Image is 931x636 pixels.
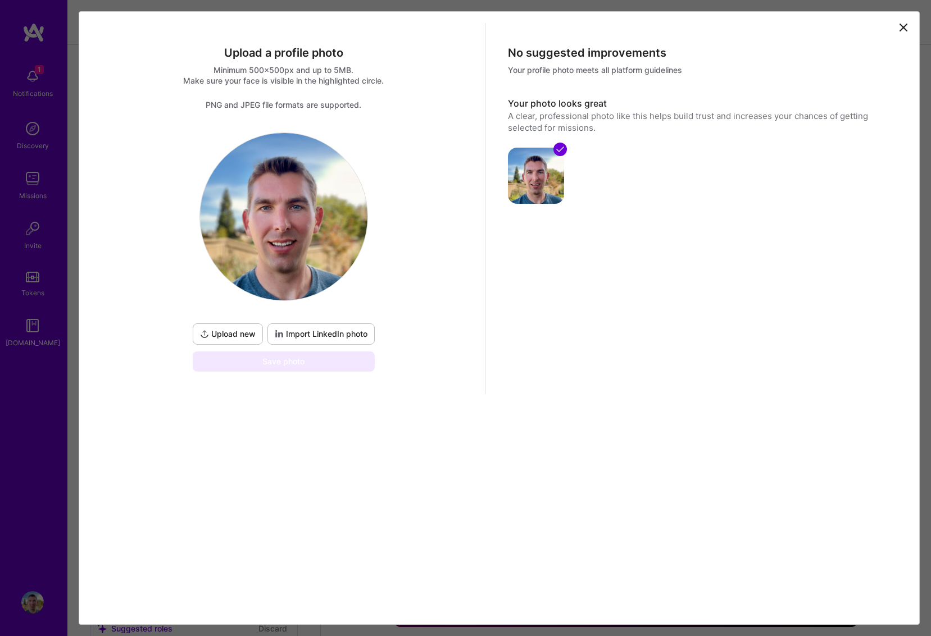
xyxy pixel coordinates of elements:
[190,132,377,372] div: logoUpload newImport LinkedIn photoSave photo
[200,330,209,338] i: icon UploadDark
[508,65,894,75] div: Your profile photo meets all platform guidelines
[200,328,256,340] span: Upload new
[90,65,476,75] div: Minimum 500x500px and up to 5MB.
[267,323,375,345] div: To import a profile photo add your LinkedIn URL to your profile.
[508,98,894,110] h3: Your photo looks great
[275,330,284,338] i: icon LinkedInDarkV2
[508,110,894,134] div: A clear, professional photo like this helps build trust and increases your chances of getting sel...
[193,323,263,345] button: Upload new
[200,133,367,300] img: logo
[508,148,564,204] img: avatar
[275,328,367,340] span: Import LinkedIn photo
[508,45,894,60] div: No suggested improvements
[90,45,476,60] div: Upload a profile photo
[267,323,375,345] button: Import LinkedIn photo
[90,75,476,86] div: Make sure your face is visible in the highlighted circle.
[90,99,476,110] div: PNG and JPEG file formats are supported.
